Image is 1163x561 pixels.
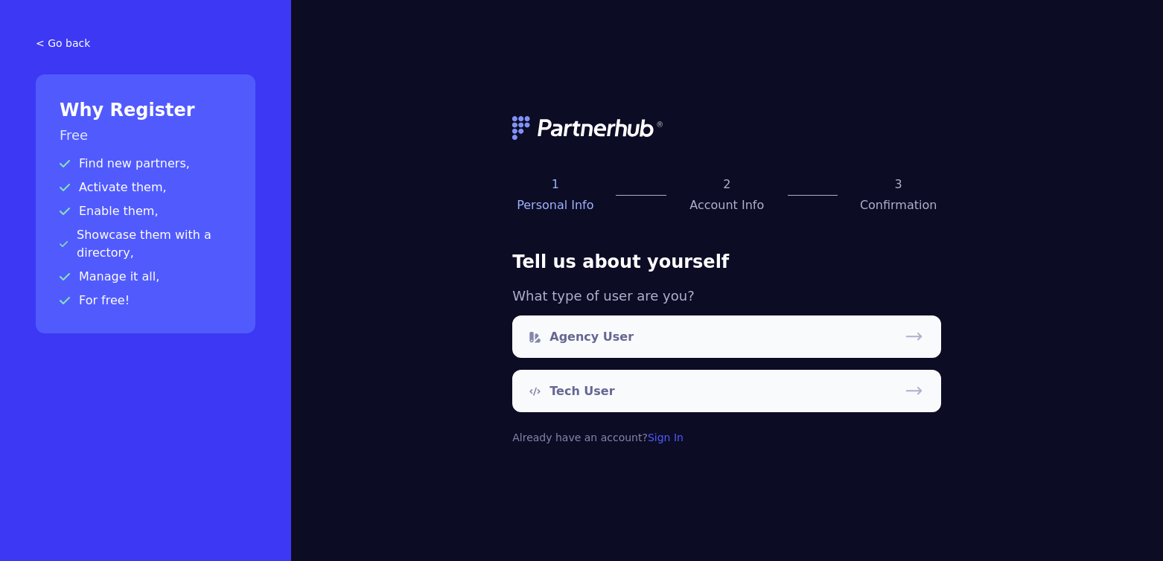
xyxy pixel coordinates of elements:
a: Agency User [512,315,941,358]
p: 2 [684,176,770,193]
p: Tech User [549,382,614,400]
p: Activate them, [60,179,232,196]
h3: Tell us about yourself [512,250,941,274]
a: Sign In [648,432,684,443]
h5: What type of user are you? [512,286,941,307]
h3: Free [60,125,232,146]
a: Tech User [512,370,941,412]
p: 1 [512,176,598,193]
p: Personal Info [512,196,598,214]
a: < Go back [36,36,255,51]
p: Account Info [684,196,770,214]
p: Showcase them with a directory, [60,226,232,262]
img: logo [512,116,664,140]
p: Find new partners, [60,155,232,173]
p: Confirmation [855,196,941,214]
p: 3 [855,176,941,193]
p: Enable them, [60,202,232,220]
h2: Why Register [60,98,232,122]
p: For free! [60,292,232,310]
p: Agency User [549,328,634,346]
p: Already have an account? [512,430,941,445]
p: Manage it all, [60,268,232,286]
